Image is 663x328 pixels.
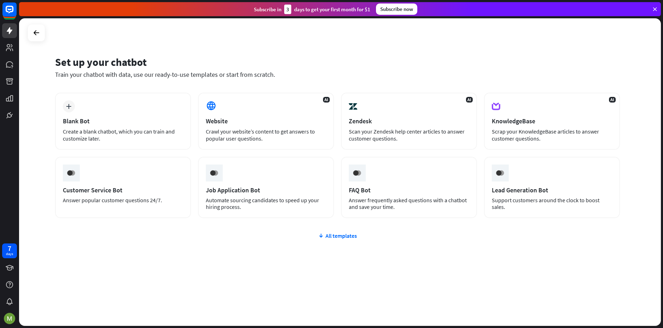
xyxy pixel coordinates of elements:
[6,252,13,256] div: days
[8,245,11,252] div: 7
[2,243,17,258] a: 7 days
[376,4,417,15] div: Subscribe now
[254,5,370,14] div: Subscribe in days to get your first month for $1
[284,5,291,14] div: 3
